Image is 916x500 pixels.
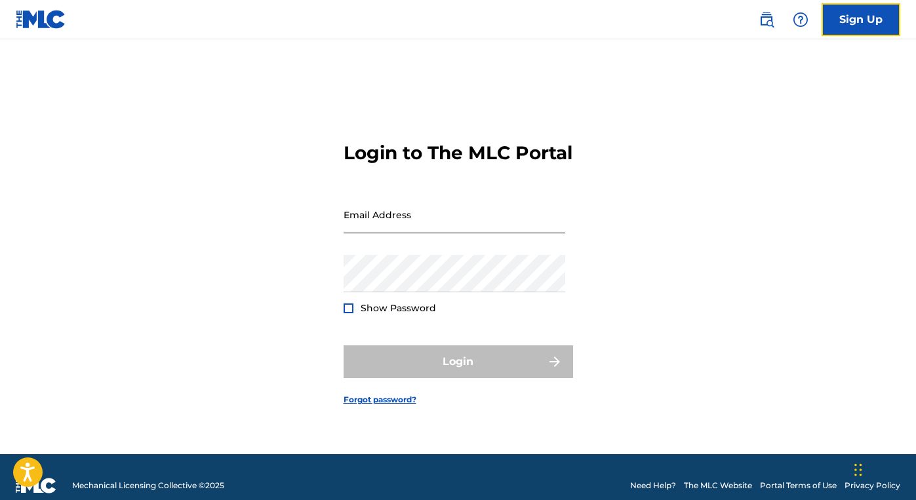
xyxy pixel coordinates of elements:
img: search [759,12,774,28]
span: Mechanical Licensing Collective © 2025 [72,480,224,491]
a: Sign Up [822,3,900,36]
a: Forgot password? [344,394,416,406]
div: Drag [854,450,862,490]
a: Need Help? [630,480,676,491]
a: Privacy Policy [845,480,900,491]
span: Show Password [361,302,436,314]
a: The MLC Website [684,480,752,491]
div: Help [787,7,814,33]
img: logo [16,478,56,493]
img: help [793,12,808,28]
a: Public Search [753,7,780,33]
iframe: Chat Widget [850,437,916,500]
img: MLC Logo [16,10,66,29]
a: Portal Terms of Use [760,480,837,491]
h3: Login to The MLC Portal [344,142,572,164]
